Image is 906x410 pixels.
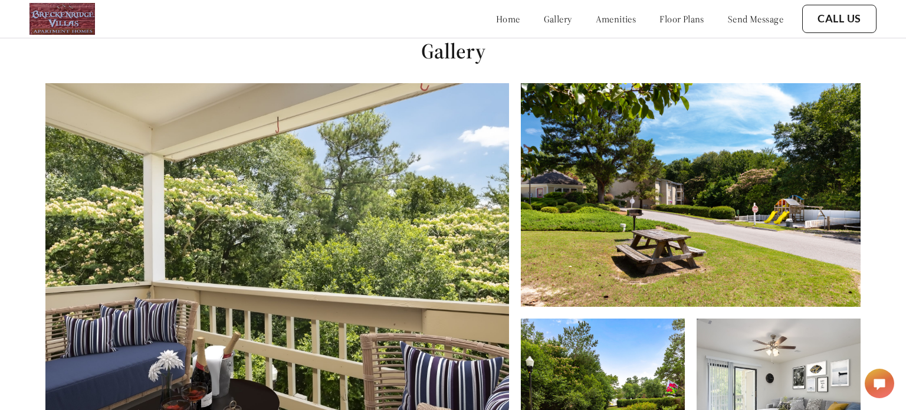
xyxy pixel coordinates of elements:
[802,5,877,33] button: Call Us
[544,13,572,25] a: gallery
[659,13,704,25] a: floor plans
[596,13,636,25] a: amenities
[728,13,783,25] a: send message
[496,13,520,25] a: home
[29,3,95,35] img: logo.png
[818,12,861,25] a: Call Us
[521,83,861,307] img: Alt text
